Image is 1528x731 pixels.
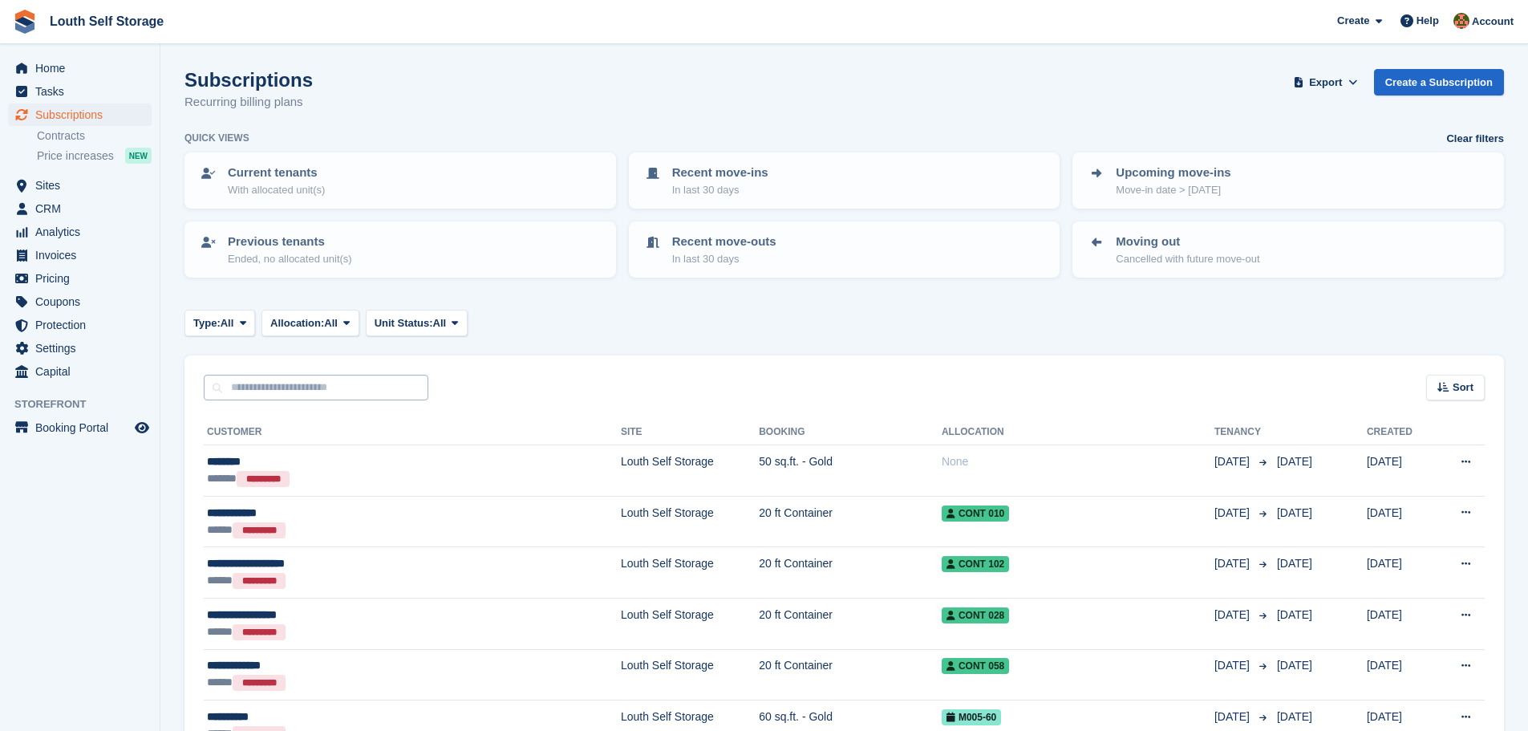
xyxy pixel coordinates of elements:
[35,174,132,197] span: Sites
[1116,233,1259,251] p: Moving out
[1214,420,1271,445] th: Tenancy
[35,104,132,126] span: Subscriptions
[35,314,132,336] span: Protection
[630,223,1059,276] a: Recent move-outs In last 30 days
[1116,182,1230,198] p: Move-in date > [DATE]
[759,445,942,497] td: 50 sq.ft. - Gold
[228,182,325,198] p: With allocated unit(s)
[37,148,114,164] span: Price increases
[1214,555,1253,572] span: [DATE]
[621,547,759,599] td: Louth Self Storage
[942,658,1009,674] span: Cont 058
[1472,14,1514,30] span: Account
[759,496,942,547] td: 20 ft Container
[261,310,359,336] button: Allocation: All
[1367,649,1435,701] td: [DATE]
[8,337,152,359] a: menu
[759,649,942,701] td: 20 ft Container
[1453,13,1469,29] img: Andy Smith
[1277,659,1312,672] span: [DATE]
[8,314,152,336] a: menu
[228,251,352,267] p: Ended, no allocated unit(s)
[324,315,338,331] span: All
[8,80,152,103] a: menu
[35,360,132,383] span: Capital
[942,453,1214,470] div: None
[1277,710,1312,723] span: [DATE]
[193,315,221,331] span: Type:
[35,197,132,220] span: CRM
[8,197,152,220] a: menu
[37,147,152,164] a: Price increases NEW
[1291,69,1361,95] button: Export
[184,69,313,91] h1: Subscriptions
[1367,547,1435,599] td: [DATE]
[1074,223,1502,276] a: Moving out Cancelled with future move-out
[621,649,759,701] td: Louth Self Storage
[942,607,1009,623] span: Cont 028
[184,131,249,145] h6: Quick views
[1214,709,1253,725] span: [DATE]
[35,337,132,359] span: Settings
[1367,598,1435,649] td: [DATE]
[184,310,255,336] button: Type: All
[942,420,1214,445] th: Allocation
[35,57,132,79] span: Home
[1116,164,1230,182] p: Upcoming move-ins
[1074,154,1502,207] a: Upcoming move-ins Move-in date > [DATE]
[621,598,759,649] td: Louth Self Storage
[672,233,776,251] p: Recent move-outs
[35,267,132,290] span: Pricing
[942,556,1009,572] span: Cont 102
[1214,657,1253,674] span: [DATE]
[672,164,768,182] p: Recent move-ins
[8,267,152,290] a: menu
[366,310,468,336] button: Unit Status: All
[1214,505,1253,522] span: [DATE]
[759,598,942,649] td: 20 ft Container
[621,420,759,445] th: Site
[1214,453,1253,470] span: [DATE]
[221,315,234,331] span: All
[186,154,614,207] a: Current tenants With allocated unit(s)
[759,547,942,599] td: 20 ft Container
[8,57,152,79] a: menu
[184,93,313,112] p: Recurring billing plans
[8,104,152,126] a: menu
[1309,75,1342,91] span: Export
[43,8,170,35] a: Louth Self Storage
[270,315,324,331] span: Allocation:
[37,128,152,144] a: Contracts
[8,360,152,383] a: menu
[8,416,152,439] a: menu
[1367,445,1435,497] td: [DATE]
[1277,608,1312,621] span: [DATE]
[1453,380,1473,396] span: Sort
[1116,251,1259,267] p: Cancelled with future move-out
[132,418,152,437] a: Preview store
[228,233,352,251] p: Previous tenants
[35,290,132,313] span: Coupons
[759,420,942,445] th: Booking
[13,10,37,34] img: stora-icon-8386f47178a22dfd0bd8f6a31ec36ba5ce8667c1dd55bd0f319d3a0aa187defe.svg
[14,396,160,412] span: Storefront
[1417,13,1439,29] span: Help
[1214,607,1253,623] span: [DATE]
[8,174,152,197] a: menu
[1277,506,1312,519] span: [DATE]
[35,221,132,243] span: Analytics
[630,154,1059,207] a: Recent move-ins In last 30 days
[35,416,132,439] span: Booking Portal
[942,709,1001,725] span: M005-60
[1374,69,1504,95] a: Create a Subscription
[1337,13,1369,29] span: Create
[1277,557,1312,570] span: [DATE]
[621,496,759,547] td: Louth Self Storage
[1367,496,1435,547] td: [DATE]
[186,223,614,276] a: Previous tenants Ended, no allocated unit(s)
[672,251,776,267] p: In last 30 days
[942,506,1009,522] span: Cont 010
[125,148,152,164] div: NEW
[35,80,132,103] span: Tasks
[375,315,433,331] span: Unit Status:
